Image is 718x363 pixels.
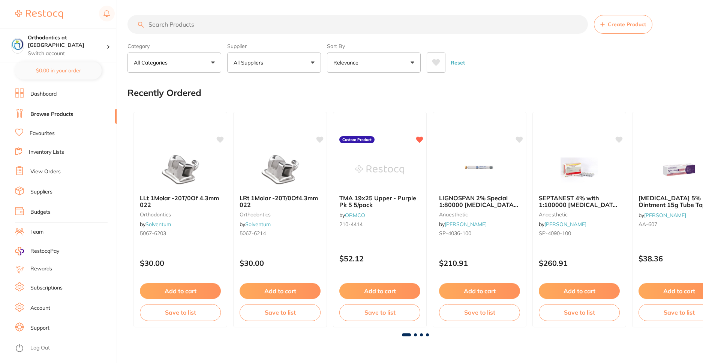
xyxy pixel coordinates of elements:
[448,52,467,73] button: Reset
[240,304,321,321] button: Save to list
[333,59,361,66] p: Relevance
[30,168,61,175] a: View Orders
[240,211,321,217] small: orthodontics
[439,283,520,299] button: Add to cart
[539,259,620,267] p: $260.91
[439,230,520,236] small: SP-4036-100
[227,43,321,49] label: Supplier
[30,90,57,98] a: Dashboard
[539,221,586,228] span: by
[439,259,520,267] p: $210.91
[140,195,221,208] b: LLt 1Molar -20T/0Of 4.3mm 022
[327,52,421,73] button: Relevance
[30,304,50,312] a: Account
[594,15,652,34] button: Create Product
[127,43,221,49] label: Category
[140,211,221,217] small: orthodontics
[30,188,52,196] a: Suppliers
[240,195,321,208] b: LRt 1Molar -20T/0Of4.3mm 022
[28,50,106,57] p: Switch account
[30,344,50,352] a: Log Out
[127,15,588,34] input: Search Products
[539,304,620,321] button: Save to list
[30,208,51,216] a: Budgets
[339,136,375,144] label: Custom Product
[655,151,703,189] img: XYLOCAINE 5% Ointment 15g Tube Topical Anaesthetic
[134,59,171,66] p: All Categories
[30,265,52,273] a: Rewards
[12,38,24,50] img: Orthodontics at Penrith
[544,221,586,228] a: [PERSON_NAME]
[127,88,201,98] h2: Recently Ordered
[339,283,420,299] button: Add to cart
[439,221,487,228] span: by
[240,230,321,236] small: 5067-6214
[30,324,49,332] a: Support
[30,284,63,292] a: Subscriptions
[30,228,43,236] a: Team
[30,111,73,118] a: Browse Products
[140,283,221,299] button: Add to cart
[439,304,520,321] button: Save to list
[345,212,365,219] a: ORMCO
[140,259,221,267] p: $30.00
[339,195,420,208] b: TMA 19x25 Upper - Purple Pk 5 5/pack
[339,212,365,219] span: by
[608,21,646,27] span: Create Product
[15,247,59,255] a: RestocqPay
[15,342,114,354] button: Log Out
[15,247,24,255] img: RestocqPay
[555,151,604,189] img: SEPTANEST 4% with 1:100000 adrenalin 2.2ml 2xBox 50 GOLD
[445,221,487,228] a: [PERSON_NAME]
[140,221,171,228] span: by
[30,247,59,255] span: RestocqPay
[240,283,321,299] button: Add to cart
[539,283,620,299] button: Add to cart
[28,34,106,49] h4: Orthodontics at Penrith
[455,151,504,189] img: LIGNOSPAN 2% Special 1:80000 adrenalin 2.2ml 2xBox 50 Blue
[30,130,55,137] a: Favourites
[15,10,63,19] img: Restocq Logo
[644,212,686,219] a: [PERSON_NAME]
[127,52,221,73] button: All Categories
[439,195,520,208] b: LIGNOSPAN 2% Special 1:80000 adrenalin 2.2ml 2xBox 50 Blue
[539,211,620,217] small: anaesthetic
[227,52,321,73] button: All Suppliers
[145,221,171,228] a: Solventum
[339,221,420,227] small: 210-4414
[15,6,63,23] a: Restocq Logo
[327,43,421,49] label: Sort By
[15,61,102,79] button: $0.00 in your order
[240,221,271,228] span: by
[156,151,205,189] img: LLt 1Molar -20T/0Of 4.3mm 022
[140,230,221,236] small: 5067-6203
[539,195,620,208] b: SEPTANEST 4% with 1:100000 adrenalin 2.2ml 2xBox 50 GOLD
[240,259,321,267] p: $30.00
[256,151,304,189] img: LRt 1Molar -20T/0Of4.3mm 022
[245,221,271,228] a: Solventum
[639,212,686,219] span: by
[234,59,266,66] p: All Suppliers
[355,151,404,189] img: TMA 19x25 Upper - Purple Pk 5 5/pack
[339,304,420,321] button: Save to list
[29,148,64,156] a: Inventory Lists
[339,254,420,263] p: $52.12
[439,211,520,217] small: anaesthetic
[539,230,620,236] small: SP-4090-100
[140,304,221,321] button: Save to list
